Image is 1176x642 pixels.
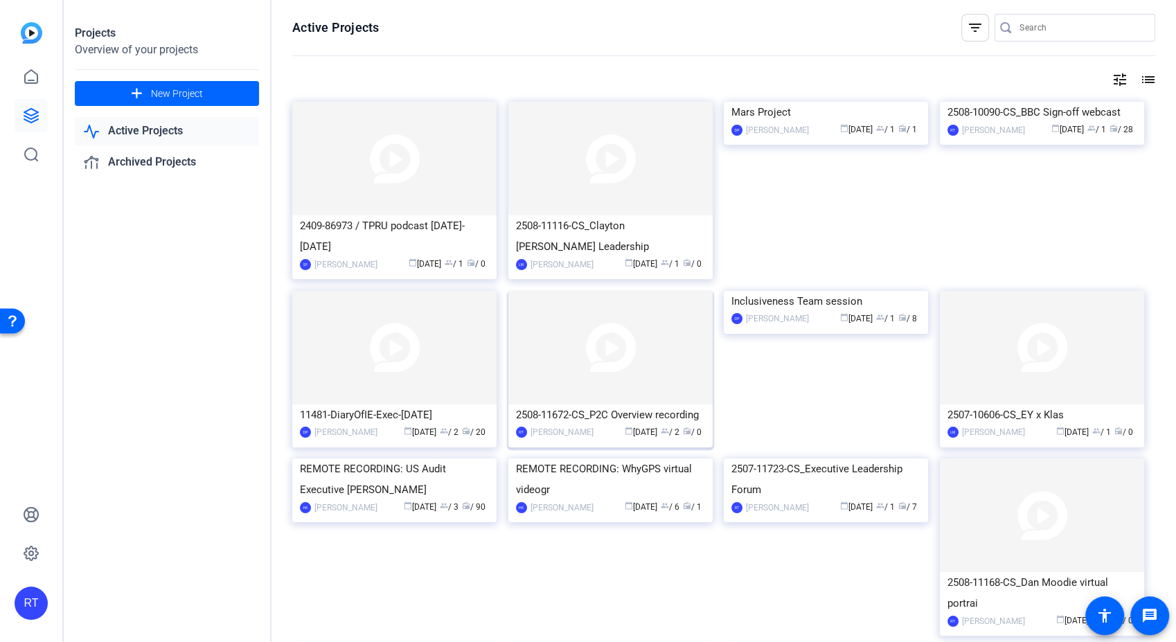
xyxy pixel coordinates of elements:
[731,458,920,500] div: 2507-11723-CS_Executive Leadership Forum
[404,427,412,435] span: calendar_today
[404,502,436,512] span: [DATE]
[876,313,884,321] span: group
[516,427,527,438] div: RT
[840,125,873,134] span: [DATE]
[898,502,917,512] span: / 7
[876,314,895,323] span: / 1
[75,117,259,145] a: Active Projects
[683,427,702,437] span: / 0
[1051,125,1084,134] span: [DATE]
[75,25,259,42] div: Projects
[300,427,311,438] div: DP
[531,258,594,271] div: [PERSON_NAME]
[876,502,895,512] span: / 1
[840,502,873,512] span: [DATE]
[516,502,527,513] div: HK
[1056,427,1089,437] span: [DATE]
[876,125,895,134] span: / 1
[516,259,527,270] div: LM
[625,427,657,437] span: [DATE]
[531,501,594,515] div: [PERSON_NAME]
[746,312,809,326] div: [PERSON_NAME]
[1087,125,1106,134] span: / 1
[661,258,669,267] span: group
[467,259,485,269] span: / 0
[1056,615,1064,623] span: calendar_today
[409,258,417,267] span: calendar_today
[898,314,917,323] span: / 8
[1112,71,1128,88] mat-icon: tune
[898,501,907,510] span: radio
[683,501,691,510] span: radio
[128,85,145,102] mat-icon: add
[683,502,702,512] span: / 1
[962,614,1025,628] div: [PERSON_NAME]
[840,313,848,321] span: calendar_today
[314,425,377,439] div: [PERSON_NAME]
[300,215,489,257] div: 2409-86973 / TPRU podcast [DATE]-[DATE]
[876,501,884,510] span: group
[947,572,1137,614] div: 2508-11168-CS_Dan Moodie virtual portrai
[1051,124,1060,132] span: calendar_today
[898,125,917,134] span: / 1
[440,501,448,510] span: group
[625,258,633,267] span: calendar_today
[1056,427,1064,435] span: calendar_today
[625,259,657,269] span: [DATE]
[1110,124,1118,132] span: radio
[440,502,458,512] span: / 3
[1110,125,1133,134] span: / 28
[1096,607,1113,624] mat-icon: accessibility
[661,501,669,510] span: group
[404,427,436,437] span: [DATE]
[15,587,48,620] div: RT
[445,259,463,269] span: / 1
[462,427,485,437] span: / 20
[947,125,959,136] div: RT
[292,19,379,36] h1: Active Projects
[661,427,679,437] span: / 2
[1087,124,1096,132] span: group
[898,313,907,321] span: radio
[947,616,959,627] div: RT
[462,501,470,510] span: radio
[404,501,412,510] span: calendar_today
[1019,19,1144,36] input: Search
[625,427,633,435] span: calendar_today
[683,427,691,435] span: radio
[440,427,458,437] span: / 2
[746,501,809,515] div: [PERSON_NAME]
[947,404,1137,425] div: 2507-10606-CS_EY x Klas
[21,22,42,44] img: blue-gradient.svg
[300,502,311,513] div: HK
[1114,427,1133,437] span: / 0
[409,259,441,269] span: [DATE]
[731,125,742,136] div: DP
[314,501,377,515] div: [PERSON_NAME]
[962,425,1025,439] div: [PERSON_NAME]
[731,102,920,123] div: Mars Project
[462,502,485,512] span: / 90
[300,259,311,270] div: SF
[1056,616,1089,625] span: [DATE]
[151,87,203,101] span: New Project
[840,501,848,510] span: calendar_today
[75,81,259,106] button: New Project
[625,502,657,512] span: [DATE]
[75,42,259,58] div: Overview of your projects
[840,124,848,132] span: calendar_today
[300,458,489,500] div: REMOTE RECORDING: US Audit Executive [PERSON_NAME]
[661,427,669,435] span: group
[1092,427,1101,435] span: group
[462,427,470,435] span: radio
[467,258,475,267] span: radio
[314,258,377,271] div: [PERSON_NAME]
[445,258,453,267] span: group
[898,124,907,132] span: radio
[440,427,448,435] span: group
[1139,71,1155,88] mat-icon: list
[625,501,633,510] span: calendar_today
[75,148,259,177] a: Archived Projects
[876,124,884,132] span: group
[1092,427,1111,437] span: / 1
